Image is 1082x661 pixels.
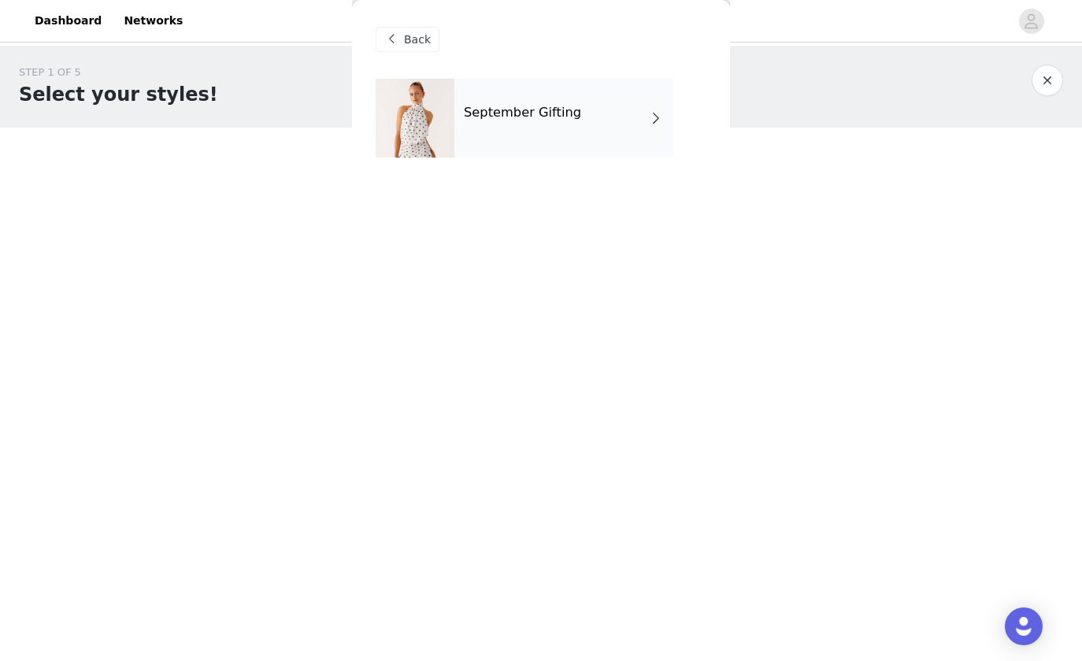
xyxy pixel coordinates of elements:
a: Dashboard [25,3,111,39]
h4: September Gifting [464,106,581,120]
div: STEP 1 OF 5 [19,65,218,80]
div: avatar [1024,9,1039,34]
div: Open Intercom Messenger [1005,607,1043,645]
h1: Select your styles! [19,80,218,109]
a: Networks [114,3,192,39]
span: Back [404,32,431,48]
